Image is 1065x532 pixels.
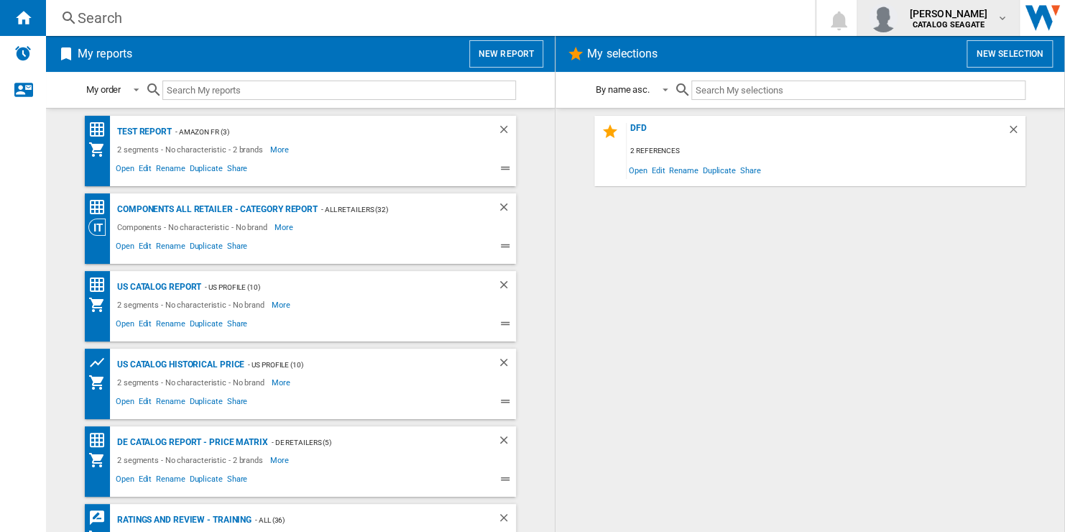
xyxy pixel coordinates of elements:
[584,40,660,68] h2: My selections
[627,123,1007,142] div: dfd
[154,472,187,490] span: Rename
[137,239,155,257] span: Edit
[114,162,137,179] span: Open
[88,121,114,139] div: Price Matrix
[154,162,187,179] span: Rename
[225,395,250,412] span: Share
[869,4,898,32] img: profile.jpg
[86,84,121,95] div: My order
[88,219,114,236] div: Category View
[114,434,268,451] div: DE Catalog Report - Price matrix
[188,395,225,412] span: Duplicate
[627,160,650,180] span: Open
[244,356,469,374] div: - US Profile (10)
[88,276,114,294] div: Price Matrix
[268,434,469,451] div: - DE Retailers (5)
[114,123,172,141] div: Test Report
[88,451,114,469] div: My Assortment
[188,472,225,490] span: Duplicate
[154,395,187,412] span: Rename
[497,356,516,374] div: Delete
[154,239,187,257] span: Rename
[88,198,114,216] div: Price Matrix
[318,201,469,219] div: - All Retailers (32)
[114,374,272,391] div: 2 segments - No characteristic - No brand
[225,239,250,257] span: Share
[272,374,292,391] span: More
[913,20,985,29] b: CATALOG SEAGATE
[469,40,543,68] button: New report
[270,141,291,158] span: More
[188,239,225,257] span: Duplicate
[88,141,114,158] div: My Assortment
[172,123,469,141] div: - amazon Fr (3)
[114,141,270,158] div: 2 segments - No characteristic - 2 brands
[137,395,155,412] span: Edit
[596,84,650,95] div: By name asc.
[137,162,155,179] span: Edit
[275,219,295,236] span: More
[114,278,201,296] div: US Catalog Report
[114,317,137,334] span: Open
[909,6,987,21] span: [PERSON_NAME]
[188,317,225,334] span: Duplicate
[88,509,114,527] div: REVIEWS Matrix
[967,40,1053,68] button: New selection
[14,45,32,62] img: alerts-logo.svg
[497,278,516,296] div: Delete
[114,296,272,313] div: 2 segments - No characteristic - No brand
[114,451,270,469] div: 2 segments - No characteristic - 2 brands
[88,296,114,313] div: My Assortment
[738,160,763,180] span: Share
[1007,123,1025,142] div: Delete
[114,511,252,529] div: Ratings and Review - Training
[154,317,187,334] span: Rename
[497,123,516,141] div: Delete
[201,278,469,296] div: - US Profile (10)
[114,395,137,412] span: Open
[497,201,516,219] div: Delete
[137,317,155,334] span: Edit
[225,472,250,490] span: Share
[497,434,516,451] div: Delete
[225,317,250,334] span: Share
[114,356,244,374] div: US Catalog Historical Price
[252,511,469,529] div: - ALL (36)
[88,354,114,372] div: Product prices grid
[497,511,516,529] div: Delete
[114,219,275,236] div: Components - No characteristic - No brand
[188,162,225,179] span: Duplicate
[75,40,135,68] h2: My reports
[691,81,1025,100] input: Search My selections
[225,162,250,179] span: Share
[701,160,738,180] span: Duplicate
[272,296,292,313] span: More
[114,472,137,490] span: Open
[88,374,114,391] div: My Assortment
[114,239,137,257] span: Open
[270,451,291,469] span: More
[137,472,155,490] span: Edit
[162,81,516,100] input: Search My reports
[627,142,1025,160] div: 2 references
[114,201,318,219] div: Components all Retailer - Category Report
[650,160,668,180] span: Edit
[667,160,700,180] span: Rename
[88,431,114,449] div: Price Matrix
[78,8,778,28] div: Search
